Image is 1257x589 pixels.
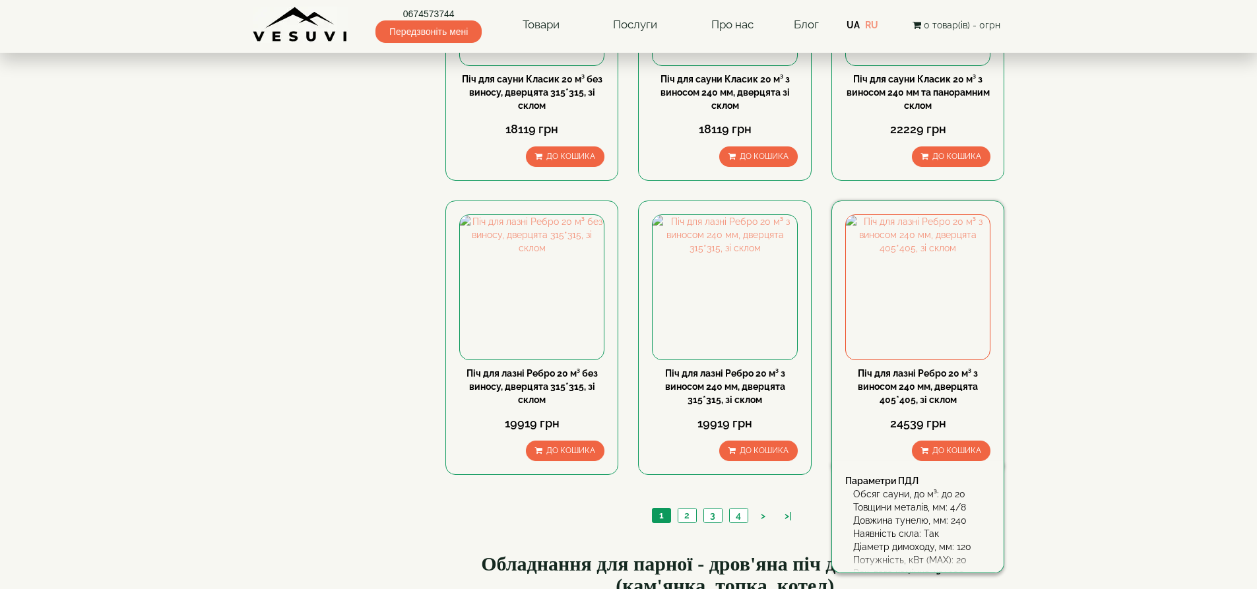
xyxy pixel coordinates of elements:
[703,509,722,522] a: 3
[909,18,1004,32] button: 0 товар(ів) - 0грн
[754,509,772,523] a: >
[460,215,604,359] img: Піч для лазні Ребро 20 м³ без виносу, дверцята 315*315, зі склом
[546,446,595,455] span: До кошика
[865,20,878,30] a: RU
[853,527,990,540] div: Наявність скла: Так
[729,509,748,522] a: 4
[665,368,785,405] a: Піч для лазні Ребро 20 м³ з виносом 240 мм, дверцята 315*315, зі склом
[509,10,573,40] a: Товари
[652,121,797,138] div: 18119 грн
[526,441,604,461] button: До кошика
[858,368,978,405] a: Піч для лазні Ребро 20 м³ з виносом 240 мм, дверцята 405*405, зі склом
[924,20,1000,30] span: 0 товар(ів) - 0грн
[912,441,990,461] button: До кошика
[845,474,990,487] div: Параметри ПДЛ
[853,501,990,514] div: Товщини металів, мм: 4/8
[459,121,604,138] div: 18119 грн
[526,146,604,167] button: До кошика
[652,415,797,432] div: 19919 грн
[846,215,990,359] img: Піч для лазні Ребро 20 м³ з виносом 240 мм, дверцята 405*405, зі склом
[853,540,990,553] div: Діаметр димоходу, мм: 120
[659,510,664,520] span: 1
[600,10,670,40] a: Послуги
[845,121,990,138] div: 22229 грн
[678,509,696,522] a: 2
[847,74,990,111] a: Піч для сауни Класик 20 м³ з виносом 240 мм та панорамним склом
[459,415,604,432] div: 19919 грн
[253,7,348,43] img: Завод VESUVI
[375,20,482,43] span: Передзвоніть мені
[847,20,860,30] a: UA
[661,74,790,111] a: Піч для сауни Класик 20 м³ з виносом 240 мм, дверцята зі склом
[853,487,990,501] div: Обсяг сауни, до м³: до 20
[845,415,990,432] div: 24539 грн
[467,368,598,405] a: Піч для лазні Ребро 20 м³ без виносу, дверцята 315*315, зі склом
[653,215,796,359] img: Піч для лазні Ребро 20 м³ з виносом 240 мм, дверцята 315*315, зі склом
[794,18,819,31] a: Блог
[719,146,798,167] button: До кошика
[912,146,990,167] button: До кошика
[853,514,990,527] div: Довжина тунелю, мм: 240
[462,74,602,111] a: Піч для сауни Класик 20 м³ без виносу, дверцята 315*315, зі склом
[932,446,981,455] span: До кошика
[698,10,767,40] a: Про нас
[740,152,789,161] span: До кошика
[546,152,595,161] span: До кошика
[778,509,798,523] a: >|
[740,446,789,455] span: До кошика
[375,7,482,20] a: 0674573744
[719,441,798,461] button: До кошика
[932,152,981,161] span: До кошика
